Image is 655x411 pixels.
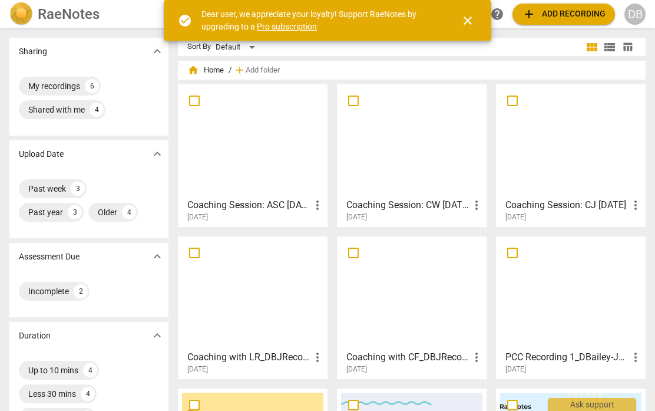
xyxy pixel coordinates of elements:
button: Show more [148,327,166,344]
a: Coaching Session: CJ [DATE][DATE] [500,88,641,222]
span: view_module [585,40,599,54]
div: Past week [28,183,66,195]
span: expand_more [150,44,164,58]
div: Shared with me [28,104,85,116]
span: table_chart [622,41,633,52]
span: add [234,64,246,76]
button: Close [454,6,482,35]
img: Logo [9,2,33,26]
button: DB [624,4,646,25]
span: [DATE] [346,212,367,222]
h2: RaeNotes [38,6,100,22]
a: LogoRaeNotes [9,2,166,26]
div: 4 [81,387,95,401]
span: Add folder [246,66,280,75]
button: Show more [148,145,166,163]
p: Sharing [19,45,47,58]
div: 2 [74,284,88,298]
h3: Coaching Session: CJ 9-2-25 [505,198,628,212]
span: Home [187,64,224,76]
span: more_vert [469,198,484,212]
span: check_circle [178,14,192,28]
span: more_vert [310,350,325,364]
a: Help [487,4,508,25]
span: more_vert [628,350,643,364]
div: 4 [122,205,136,219]
p: Assessment Due [19,251,80,263]
a: Coaching with LR_DBJRecording_640x360[DATE] [182,241,323,374]
div: Past year [28,206,63,218]
div: 6 [85,79,99,93]
span: more_vert [628,198,643,212]
span: Add recording [522,7,606,21]
span: expand_more [150,328,164,343]
a: Coaching with CF_DBJRecording_640x360[DATE] [341,241,482,374]
span: [DATE] [505,212,526,222]
h3: Coaching with CF_DBJRecording_640x360 [346,350,469,364]
button: Show more [148,42,166,60]
div: Dear user, we appreciate your loyalty! Support RaeNotes by upgrading to a [201,8,439,32]
span: view_list [603,40,617,54]
p: Upload Date [19,148,64,160]
span: [DATE] [187,212,208,222]
span: add [522,7,536,21]
a: Coaching Session: CW [DATE][DATE] [341,88,482,222]
button: Table view [618,38,636,56]
div: Default [216,38,259,57]
button: Show more [148,248,166,265]
div: Ask support [548,398,636,411]
span: [DATE] [187,364,208,374]
a: PCC Recording 1_DBailey-Jones_obsolete[DATE] [500,241,641,374]
h3: Coaching Session: ASC 9-4-25 [187,198,310,212]
div: My recordings [28,80,80,92]
div: Older [98,206,117,218]
button: Upload [512,4,615,25]
span: [DATE] [346,364,367,374]
span: home [187,64,199,76]
span: more_vert [310,198,325,212]
h3: PCC Recording 1_DBailey-Jones_obsolete [505,350,628,364]
a: Coaching Session: ASC [DATE][DATE] [182,88,323,222]
button: Tile view [583,38,601,56]
p: Duration [19,330,51,342]
button: List view [601,38,618,56]
span: expand_more [150,249,164,264]
div: 4 [90,103,104,117]
div: Less 30 mins [28,388,76,400]
span: close [461,14,475,28]
div: Up to 10 mins [28,364,78,376]
span: expand_more [150,147,164,161]
span: / [229,66,231,75]
div: 3 [71,182,85,196]
a: Pro subscription [257,22,317,31]
div: Incomplete [28,285,69,297]
span: more_vert [469,350,484,364]
div: 3 [68,205,82,219]
span: help [490,7,504,21]
div: 4 [83,363,97,377]
span: [DATE] [505,364,526,374]
div: Sort By [187,42,211,51]
h3: Coaching Session: CW 8-27-25 [346,198,469,212]
h3: Coaching with LR_DBJRecording_640x360 [187,350,310,364]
